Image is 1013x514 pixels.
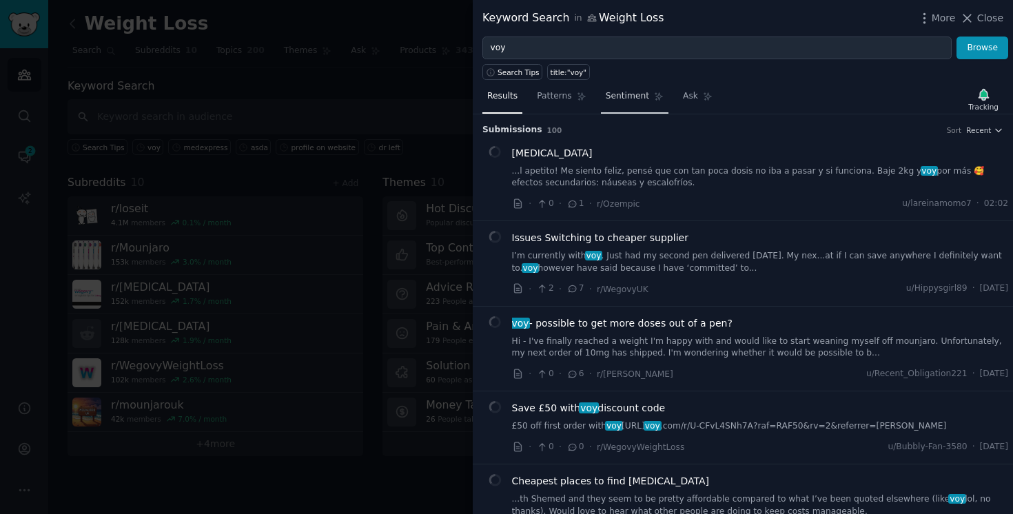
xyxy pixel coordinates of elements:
[551,68,587,77] div: title:"voy"
[547,126,562,134] span: 100
[512,146,593,161] a: [MEDICAL_DATA]
[972,368,975,380] span: ·
[980,441,1008,453] span: [DATE]
[597,442,684,452] span: r/WegovyWeightLoss
[866,368,968,380] span: u/Recent_Obligation221
[512,316,733,331] a: voy- possible to get more doses out of a pen?
[482,10,664,27] div: Keyword Search Weight Loss
[512,401,666,415] a: Save £50 withvoydiscount code
[559,282,562,296] span: ·
[512,401,666,415] span: Save £50 with discount code
[482,64,542,80] button: Search Tips
[597,199,640,209] span: r/Ozempic
[921,166,939,176] span: voy
[984,198,1008,210] span: 02:02
[536,198,553,210] span: 0
[498,68,540,77] span: Search Tips
[980,282,1008,295] span: [DATE]
[917,11,956,25] button: More
[977,11,1003,25] span: Close
[529,282,531,296] span: ·
[512,474,710,489] a: Cheapest places to find [MEDICAL_DATA]
[963,85,1003,114] button: Tracking
[511,318,531,329] span: voy
[601,85,668,114] a: Sentiment
[678,85,717,114] a: Ask
[512,165,1009,189] a: ...l apetito! Me siento feliz, pensé que con tan poca dosis no iba a pasar y si funciona. Baje 2k...
[482,124,542,136] span: Submission s
[482,85,522,114] a: Results
[972,282,975,295] span: ·
[947,125,962,135] div: Sort
[597,369,673,379] span: r/[PERSON_NAME]
[536,368,553,380] span: 0
[585,251,603,260] span: voy
[589,440,592,454] span: ·
[902,198,971,210] span: u/lareinamomo7
[948,494,966,504] span: voy
[644,421,662,431] span: voy
[968,102,999,112] div: Tracking
[589,367,592,381] span: ·
[888,441,967,453] span: u/Bubbly-Fan-3580
[960,11,1003,25] button: Close
[529,196,531,211] span: ·
[972,441,975,453] span: ·
[566,198,584,210] span: 1
[512,336,1009,360] a: Hi - I've finally reached a weight I'm happy with and would like to start weaning myself off moun...
[512,250,1009,274] a: I’m currently withvoy. Just had my second pen delivered [DATE]. My nex...at if I can save anywher...
[606,90,649,103] span: Sentiment
[487,90,518,103] span: Results
[512,231,688,245] a: Issues Switching to cheaper supplier
[976,198,979,210] span: ·
[529,367,531,381] span: ·
[906,282,968,295] span: u/Hippysgirl89
[532,85,591,114] a: Patterns
[966,125,991,135] span: Recent
[536,282,553,295] span: 2
[566,368,584,380] span: 6
[589,196,592,211] span: ·
[559,367,562,381] span: ·
[522,263,540,273] span: voy
[482,37,952,60] input: Try a keyword related to your business
[956,37,1008,60] button: Browse
[980,368,1008,380] span: [DATE]
[597,285,648,294] span: r/WegovyUK
[536,441,553,453] span: 0
[683,90,698,103] span: Ask
[559,196,562,211] span: ·
[566,441,584,453] span: 0
[932,11,956,25] span: More
[574,12,582,25] span: in
[579,402,599,413] span: voy
[966,125,1003,135] button: Recent
[512,316,733,331] span: - possible to get more doses out of a pen?
[589,282,592,296] span: ·
[559,440,562,454] span: ·
[529,440,531,454] span: ·
[566,282,584,295] span: 7
[512,420,1009,433] a: £50 off first order withvoy[URL]voy.com/r/U-CFvL4SNh7A?raf=RAF50&rv=2&referrer=[PERSON_NAME]
[537,90,571,103] span: Patterns
[547,64,590,80] a: title:"voy"
[605,421,623,431] span: voy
